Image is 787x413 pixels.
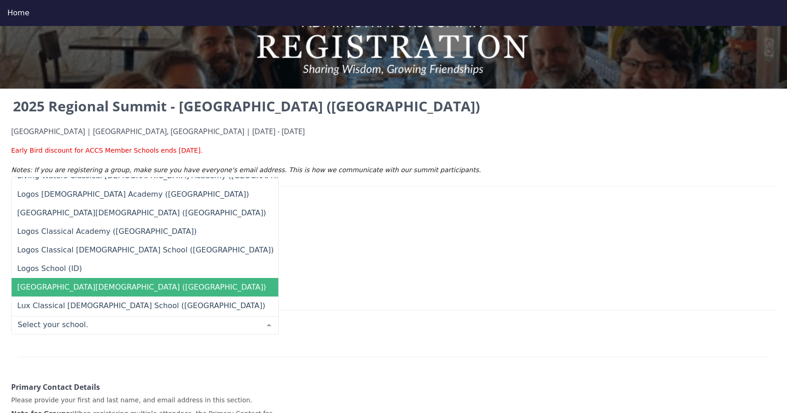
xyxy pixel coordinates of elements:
[17,208,266,217] span: [GEOGRAPHIC_DATA][DEMOGRAPHIC_DATA] ([GEOGRAPHIC_DATA])
[17,245,274,254] span: Logos Classical [DEMOGRAPHIC_DATA] School ([GEOGRAPHIC_DATA])
[11,128,776,136] h4: [GEOGRAPHIC_DATA] | [GEOGRAPHIC_DATA], [GEOGRAPHIC_DATA] | [DATE] - [DATE]
[11,147,203,154] span: Early Bird discount for ACCS Member Schools ends [DATE].
[15,320,260,329] input: Select your school.
[17,283,266,291] span: [GEOGRAPHIC_DATA][DEMOGRAPHIC_DATA] ([GEOGRAPHIC_DATA])
[17,190,249,199] span: Logos [DEMOGRAPHIC_DATA] Academy ([GEOGRAPHIC_DATA])
[11,96,776,116] h2: 2025 Regional Summit - [GEOGRAPHIC_DATA] ([GEOGRAPHIC_DATA])
[17,301,265,310] span: Lux Classical [DEMOGRAPHIC_DATA] School ([GEOGRAPHIC_DATA])
[11,382,100,392] strong: Primary Contact Details
[17,264,82,273] span: Logos School (ID)
[17,227,197,236] span: Logos Classical Academy ([GEOGRAPHIC_DATA])
[11,395,279,405] p: Please provide your first and last name, and email address in this section.
[7,7,780,19] div: Home
[11,166,481,174] em: Notes: If you are registering a group, make sure you have everyone's email address. This is how w...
